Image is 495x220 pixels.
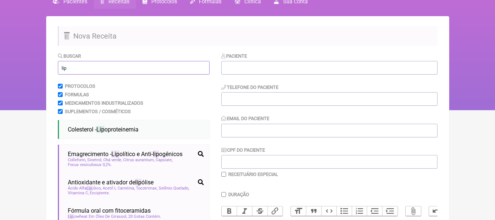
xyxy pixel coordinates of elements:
[68,186,101,191] span: Ácido Alfa óico
[87,158,102,162] span: Sinetrol
[90,191,110,195] span: Excipiente
[103,158,122,162] span: Chá verde
[68,191,89,195] span: Vitamina C
[103,186,135,191] span: Acetil L Carnitina
[68,207,151,214] span: Fórmula oral com fitoceramidas
[68,151,182,158] span: Emagrecimento - olítico e Anti- ogênicos
[156,158,173,162] span: Capsiate
[68,179,154,186] span: Antioxidante e ativador de ólise
[58,61,210,75] input: exemplo: emagrecimento, ansiedade
[252,206,267,216] button: Strikethrough
[136,186,158,191] span: Tocotrimax
[123,158,155,162] span: Citrus aurantium
[68,158,86,162] span: Colleforin
[128,214,161,219] span: 20 Gotas Contém
[228,172,278,177] label: Receituário Especial
[68,214,74,219] span: Lip
[336,206,352,216] button: Bullets
[221,116,270,121] label: Email do Paciente
[159,186,189,191] span: Selênio Quelado
[221,53,247,59] label: Paciente
[86,186,93,191] span: Lip
[352,206,367,216] button: Numbers
[267,206,283,216] button: Link
[65,83,95,89] label: Protocolos
[65,92,89,97] label: Formulas
[221,84,279,90] label: Telefone do Paciente
[406,206,421,216] button: Attach Files
[58,53,81,59] label: Buscar
[228,192,249,197] label: Duração
[68,126,138,133] span: Colesterol - oproteinemia
[222,206,237,216] button: Bold
[221,147,265,153] label: CPF do Paciente
[382,206,398,216] button: Increase Level
[321,206,337,216] button: Code
[96,126,104,133] span: Lip
[65,109,131,114] label: Suplementos / Cosméticos
[65,100,143,106] label: Medicamentos Industrializados
[153,151,159,158] span: lip
[68,162,112,167] span: Focus vesiculosus 0,2%
[291,206,306,216] button: Heading
[135,179,141,186] span: lip
[111,151,119,158] span: Lip
[58,26,437,46] h2: Nova Receita
[429,206,444,216] button: Undo
[68,214,127,219] span: owheat Em Óleo De Girassol
[367,206,382,216] button: Decrease Level
[237,206,252,216] button: Italic
[306,206,321,216] button: Quote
